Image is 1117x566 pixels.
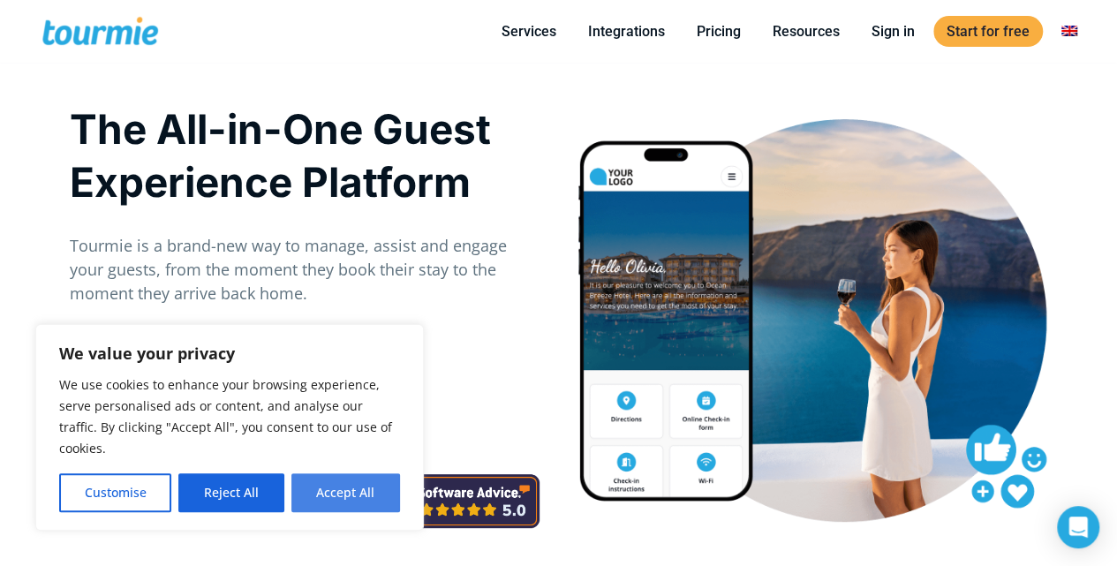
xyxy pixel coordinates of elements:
[59,343,400,364] p: We value your privacy
[933,16,1043,47] a: Start for free
[70,102,540,208] h1: The All-in-One Guest Experience Platform
[759,20,853,42] a: Resources
[291,473,400,512] button: Accept All
[59,473,171,512] button: Customise
[488,20,570,42] a: Services
[178,473,283,512] button: Reject All
[59,374,400,459] p: We use cookies to enhance your browsing experience, serve personalised ads or content, and analys...
[683,20,754,42] a: Pricing
[1057,506,1099,548] div: Open Intercom Messenger
[858,20,928,42] a: Sign in
[575,20,678,42] a: Integrations
[70,234,540,306] p: Tourmie is a brand-new way to manage, assist and engage your guests, from the moment they book th...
